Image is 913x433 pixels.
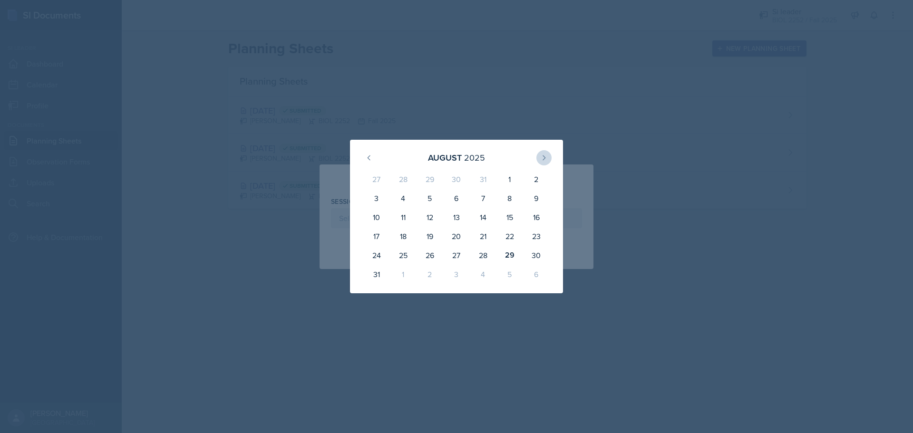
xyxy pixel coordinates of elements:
[470,189,496,208] div: 7
[363,208,390,227] div: 10
[523,189,550,208] div: 9
[443,227,470,246] div: 20
[390,208,417,227] div: 11
[363,246,390,265] div: 24
[443,170,470,189] div: 30
[496,208,523,227] div: 15
[443,246,470,265] div: 27
[523,208,550,227] div: 16
[443,208,470,227] div: 13
[496,246,523,265] div: 29
[428,151,462,164] div: August
[417,170,443,189] div: 29
[390,170,417,189] div: 28
[443,189,470,208] div: 6
[523,227,550,246] div: 23
[470,227,496,246] div: 21
[390,227,417,246] div: 18
[417,208,443,227] div: 12
[523,265,550,284] div: 6
[363,265,390,284] div: 31
[363,227,390,246] div: 17
[464,151,485,164] div: 2025
[496,227,523,246] div: 22
[417,265,443,284] div: 2
[470,208,496,227] div: 14
[390,246,417,265] div: 25
[523,246,550,265] div: 30
[470,265,496,284] div: 4
[470,170,496,189] div: 31
[496,189,523,208] div: 8
[390,189,417,208] div: 4
[443,265,470,284] div: 3
[523,170,550,189] div: 2
[496,170,523,189] div: 1
[417,246,443,265] div: 26
[363,170,390,189] div: 27
[390,265,417,284] div: 1
[417,189,443,208] div: 5
[496,265,523,284] div: 5
[363,189,390,208] div: 3
[470,246,496,265] div: 28
[417,227,443,246] div: 19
